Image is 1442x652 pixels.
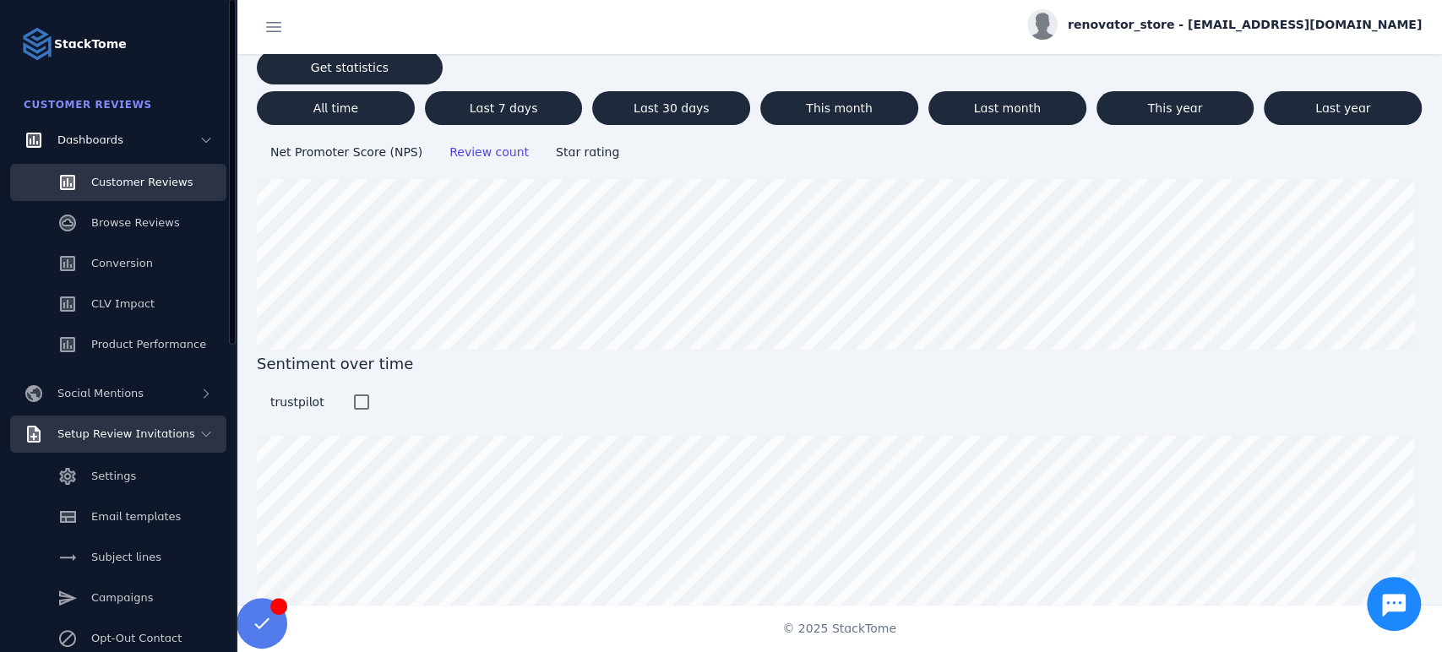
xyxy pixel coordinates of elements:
[91,470,136,482] span: Settings
[1027,9,1422,40] button: renovator_store - [EMAIL_ADDRESS][DOMAIN_NAME]
[257,91,415,125] button: All time
[91,216,180,229] span: Browse Reviews
[10,458,226,495] a: Settings
[1027,9,1058,40] img: profile.jpg
[1315,102,1370,114] span: Last year
[57,133,123,146] span: Dashboards
[470,102,538,114] span: Last 7 days
[91,297,155,310] span: CLV Impact
[10,579,226,617] a: Campaigns
[10,245,226,282] a: Conversion
[1148,102,1203,114] span: This year
[91,551,161,563] span: Subject lines
[634,102,710,114] span: Last 30 days
[449,145,529,159] span: Review count
[10,204,226,242] a: Browse Reviews
[782,620,896,638] span: © 2025 StackTome
[20,27,54,61] img: Logo image
[57,427,195,440] span: Setup Review Invitations
[806,102,873,114] span: This month
[91,176,193,188] span: Customer Reviews
[10,539,226,576] a: Subject lines
[313,102,358,114] span: All time
[1068,16,1422,34] span: renovator_store - [EMAIL_ADDRESS][DOMAIN_NAME]
[425,91,583,125] button: Last 7 days
[91,338,206,350] span: Product Performance
[91,510,181,523] span: Email templates
[270,145,422,159] span: Net Promoter Score (NPS)
[10,164,226,201] a: Customer Reviews
[10,326,226,363] a: Product Performance
[270,395,324,409] span: trustpilot
[1264,91,1422,125] button: Last year
[10,285,226,323] a: CLV Impact
[1096,91,1254,125] button: This year
[10,498,226,535] a: Email templates
[311,62,389,73] span: Get statistics
[91,257,153,269] span: Conversion
[257,352,1422,375] span: Sentiment over time
[54,35,127,53] strong: StackTome
[592,91,750,125] button: Last 30 days
[556,145,619,159] span: Star rating
[928,91,1086,125] button: Last month
[974,102,1041,114] span: Last month
[57,387,144,399] span: Social Mentions
[24,99,152,111] span: Customer Reviews
[257,51,443,84] button: Get statistics
[91,632,182,644] span: Opt-Out Contact
[91,591,153,604] span: Campaigns
[760,91,918,125] button: This month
